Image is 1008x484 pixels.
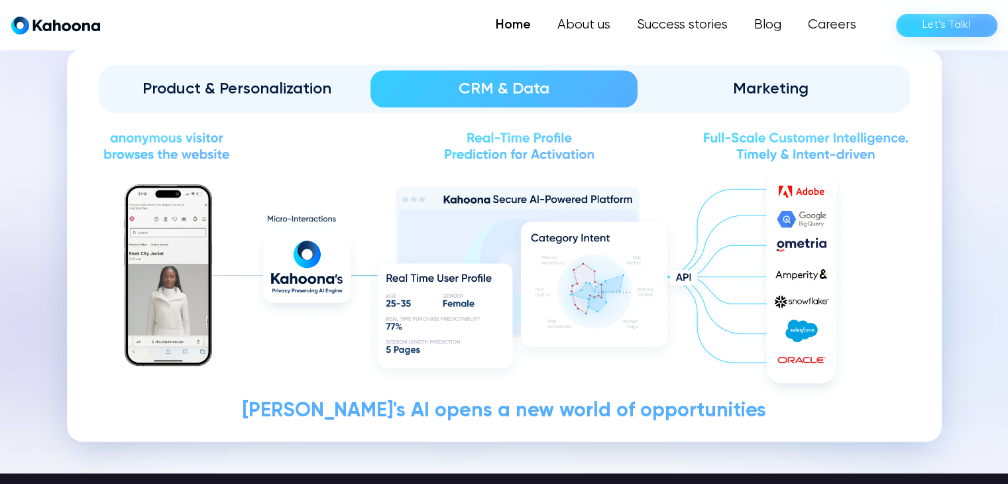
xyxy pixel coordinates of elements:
[544,12,624,38] a: About us
[624,12,741,38] a: Success stories
[389,78,619,99] div: CRM & Data
[741,12,795,38] a: Blog
[482,12,544,38] a: Home
[11,16,100,35] a: home
[923,15,971,36] div: Let’s Talk!
[896,14,997,37] a: Let’s Talk!
[99,401,910,422] div: [PERSON_NAME]'s AI opens a new world of opportunities
[795,12,869,38] a: Careers
[123,78,353,99] div: Product & Personalization
[656,78,886,99] div: Marketing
